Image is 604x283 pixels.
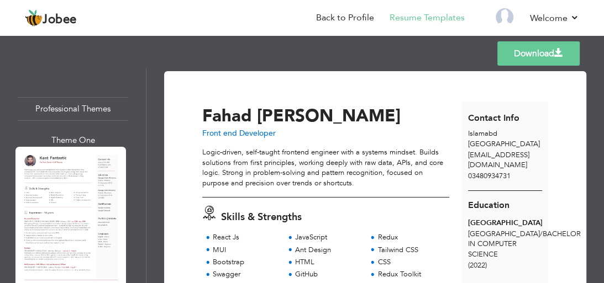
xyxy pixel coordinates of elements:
[202,104,252,127] span: Fahad
[25,9,43,27] img: jobee.io
[497,41,580,66] a: Download
[295,245,360,255] div: Ant Design
[530,12,579,25] a: Welcome
[468,112,519,124] span: Contact Info
[18,97,128,121] div: Professional Themes
[295,269,360,280] div: GitHub
[468,199,510,211] span: Education
[257,104,401,127] span: [PERSON_NAME]
[213,269,278,280] div: Swagger
[377,257,443,268] div: CSS
[316,12,374,24] a: Back to Profile
[213,257,278,268] div: Bootstrap
[377,232,443,243] div: Redux
[468,150,529,170] span: [EMAIL_ADDRESS][DOMAIN_NAME]
[295,257,360,268] div: HTML
[377,245,443,255] div: Tailwind CSS
[213,245,278,255] div: MUI
[468,260,487,270] span: (2022)
[18,135,128,146] div: Theme One
[496,8,513,26] img: Profile Img
[295,232,360,243] div: JavaScript
[468,171,511,181] span: 03480934731
[213,232,278,243] div: React Js
[43,14,77,26] span: Jobee
[468,139,540,149] span: [GEOGRAPHIC_DATA]
[25,9,77,27] a: Jobee
[468,229,581,259] span: [GEOGRAPHIC_DATA] BACHELOR IN COMPUTER SCIENCE
[468,218,542,228] div: [GEOGRAPHIC_DATA]
[468,129,497,138] span: Islamabd
[202,147,449,188] div: Logic-driven, self-taught frontend engineer with a systems mindset. Builds solutions from first p...
[202,128,276,138] span: Front end Developer
[540,229,543,239] span: /
[377,269,443,280] div: Redux Toolkit
[390,12,465,24] a: Resume Templates
[221,210,302,224] span: Skills & Strengths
